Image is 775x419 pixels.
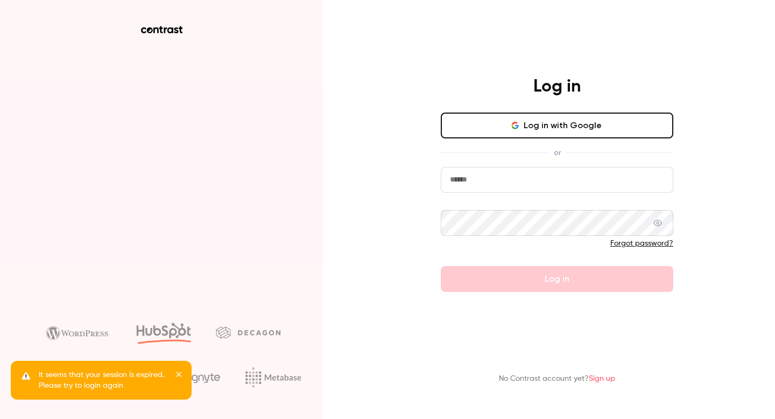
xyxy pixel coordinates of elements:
h4: Log in [533,76,581,97]
button: Log in with Google [441,113,673,138]
button: close [175,369,183,382]
p: No Contrast account yet? [499,373,615,385]
img: decagon [216,326,280,338]
p: It seems that your session is expired. Please try to login again [39,369,168,391]
a: Sign up [589,375,615,382]
span: or [548,147,566,158]
a: Forgot password? [610,240,673,247]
